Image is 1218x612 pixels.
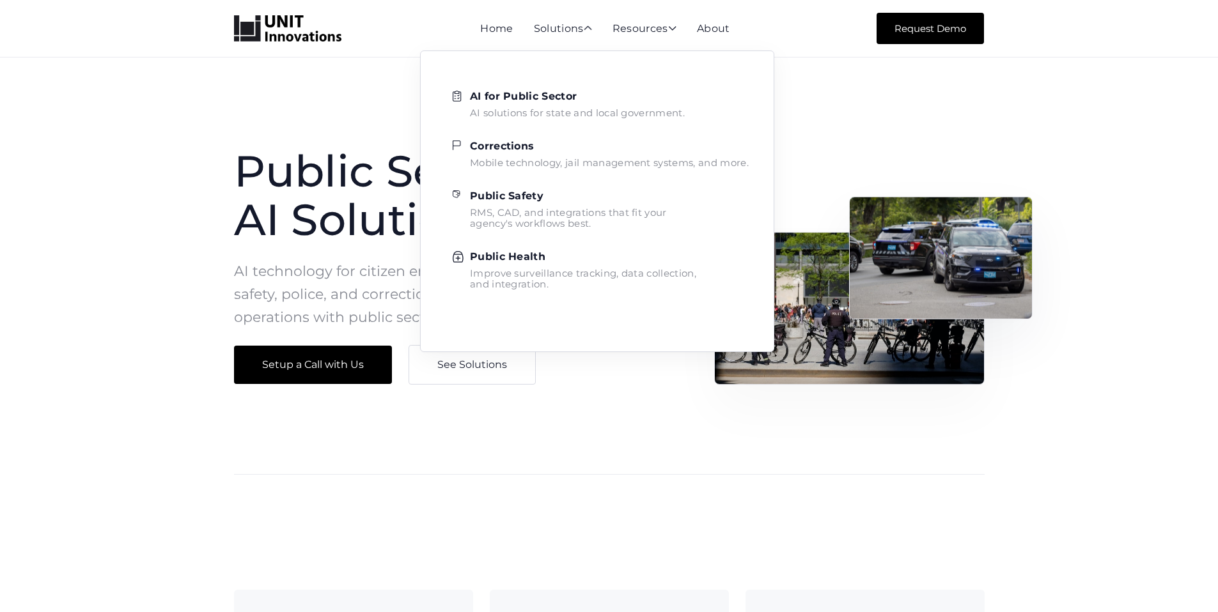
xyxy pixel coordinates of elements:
iframe: Chat Widget [1154,551,1218,612]
h1: Public Sector AI Solutions [234,147,618,244]
strong: Corrections [470,140,535,152]
span:  [584,23,592,33]
div: Mobile technology, jail management systems, and more. [470,157,749,168]
a: See Solutions [409,345,536,385]
p: AI technology for citizen engagement, courts, public safety, police, and corrections. Save costs ... [234,260,618,329]
a: Setup a Call with Us [234,346,392,384]
nav: Solutions [420,35,774,352]
div: Resources [613,24,676,35]
div: Solutions [534,24,592,35]
div: Solutions [534,24,592,35]
strong: AI for Public Sector [470,90,577,102]
strong: Public Safety [470,190,543,202]
strong: Public Health [470,250,545,263]
a: home [234,15,341,42]
a: CorrectionsMobile technology, jail management systems, and more. [453,139,749,168]
a: AI for Public SectorAI solutions for state and local government. [453,89,749,118]
div: AI solutions for state and local government. [470,107,685,118]
div: Improve surveillance tracking, data collection, and integration. [470,268,696,289]
a: Home [480,22,513,34]
a: Public SafetyRMS, CAD, and integrations that fit youragency's workflows best. [453,189,749,229]
a: Public HealthImprove surveillance tracking, data collection,and integration. [453,250,749,289]
div: RMS, CAD, and integrations that fit your agency's workflows best. [470,207,667,229]
div: Resources [613,24,676,35]
a: Request Demo [877,13,984,44]
span:  [668,23,676,33]
a: About [697,22,730,34]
